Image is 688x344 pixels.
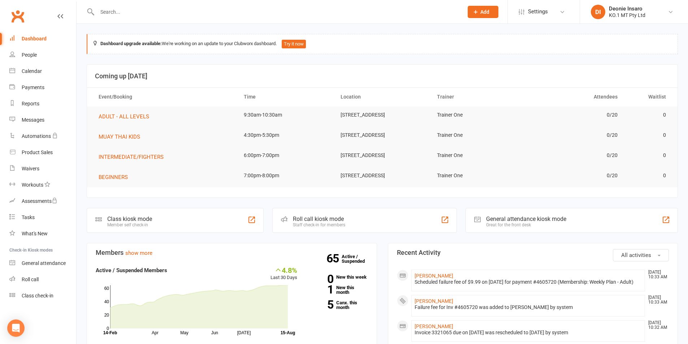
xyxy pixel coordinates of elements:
[326,253,342,264] strong: 65
[624,167,672,184] td: 0
[342,249,373,269] a: 65Active / Suspended
[308,275,368,279] a: 0New this week
[609,12,645,18] div: KO.1 MT Pty Ltd
[99,174,128,180] span: BEGINNERS
[22,214,35,220] div: Tasks
[334,106,431,123] td: [STREET_ADDRESS]
[100,41,162,46] strong: Dashboard upgrade available:
[9,128,76,144] a: Automations
[9,47,76,63] a: People
[22,166,39,171] div: Waivers
[528,4,548,20] span: Settings
[645,321,668,330] time: [DATE] 10:32 AM
[22,84,44,90] div: Payments
[397,249,669,256] h3: Recent Activity
[9,31,76,47] a: Dashboard
[87,34,678,54] div: We're working on an update to your Clubworx dashboard.
[22,260,66,266] div: General attendance
[9,193,76,209] a: Assessments
[95,73,670,80] h3: Coming up [DATE]
[99,173,133,182] button: BEGINNERS
[334,88,431,106] th: Location
[9,7,27,25] a: Clubworx
[99,112,154,121] button: ADULT - ALL LEVELS
[624,127,672,144] td: 0
[334,127,431,144] td: [STREET_ADDRESS]
[22,117,44,123] div: Messages
[22,182,43,188] div: Workouts
[9,209,76,226] a: Tasks
[92,88,237,106] th: Event/Booking
[486,222,566,227] div: Great for the front desk
[415,323,453,329] a: [PERSON_NAME]
[22,276,39,282] div: Roll call
[99,154,164,160] span: INTERMEDIATE/FIGHTERS
[282,40,306,48] button: Try it now
[591,5,605,19] div: DI
[293,222,345,227] div: Staff check-in for members
[430,167,527,184] td: Trainer One
[237,147,334,164] td: 6:00pm-7:00pm
[9,226,76,242] a: What's New
[468,6,498,18] button: Add
[308,300,368,310] a: 5Canx. this month
[9,63,76,79] a: Calendar
[624,147,672,164] td: 0
[99,113,149,120] span: ADULT - ALL LEVELS
[308,274,333,284] strong: 0
[334,147,431,164] td: [STREET_ADDRESS]
[624,88,672,106] th: Waitlist
[430,106,527,123] td: Trainer One
[107,215,152,222] div: Class kiosk mode
[237,127,334,144] td: 4:30pm-5:30pm
[99,153,169,161] button: INTERMEDIATE/FIGHTERS
[527,167,624,184] td: 0/20
[95,7,458,17] input: Search...
[527,147,624,164] td: 0/20
[645,270,668,279] time: [DATE] 10:33 AM
[22,36,47,42] div: Dashboard
[9,271,76,288] a: Roll call
[271,266,297,274] div: 4.8%
[9,79,76,96] a: Payments
[9,255,76,271] a: General attendance kiosk mode
[609,5,645,12] div: Deonie Insaro
[96,249,368,256] h3: Members
[430,88,527,106] th: Trainer
[9,144,76,161] a: Product Sales
[237,88,334,106] th: Time
[22,52,37,58] div: People
[527,127,624,144] td: 0/20
[415,298,453,304] a: [PERSON_NAME]
[415,279,642,285] div: Scheduled failure fee of $9.99 on [DATE] for payment #4605720 (Membership: Weekly Plan - Adult)
[613,249,669,261] button: All activities
[430,127,527,144] td: Trainer One
[415,273,453,279] a: [PERSON_NAME]
[415,304,642,310] div: Failure fee for Inv #4605720 was added to [PERSON_NAME] by system
[22,133,51,139] div: Automations
[9,288,76,304] a: Class kiosk mode
[22,293,53,299] div: Class check-in
[293,215,345,222] div: Roll call kiosk mode
[125,250,152,256] a: show more
[9,161,76,177] a: Waivers
[645,295,668,305] time: [DATE] 10:33 AM
[527,88,624,106] th: Attendees
[621,252,651,258] span: All activities
[7,319,25,337] div: Open Intercom Messenger
[527,106,624,123] td: 0/20
[22,101,39,106] div: Reports
[237,106,334,123] td: 9:30am-10:30am
[22,231,48,236] div: What's New
[99,132,145,141] button: MUAY THAI KIDS
[9,96,76,112] a: Reports
[308,299,333,310] strong: 5
[22,68,42,74] div: Calendar
[96,267,167,274] strong: Active / Suspended Members
[271,266,297,282] div: Last 30 Days
[480,9,489,15] span: Add
[9,177,76,193] a: Workouts
[99,134,140,140] span: MUAY THAI KIDS
[107,222,152,227] div: Member self check-in
[308,284,333,295] strong: 1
